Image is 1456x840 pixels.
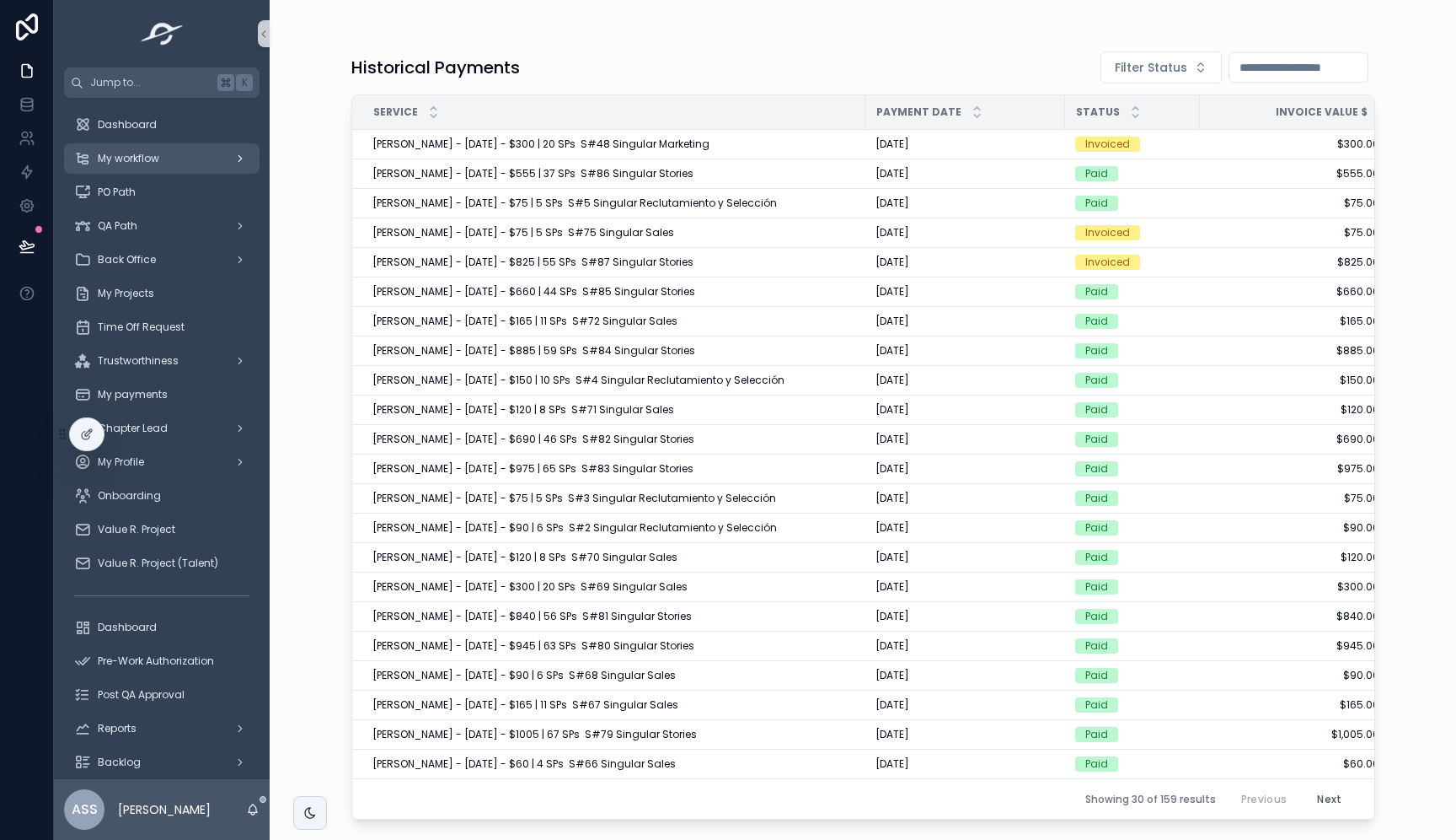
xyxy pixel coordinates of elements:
a: [DATE] [875,580,1055,594]
a: [DATE] [875,256,1055,269]
a: My Projects [64,278,260,309]
a: Paid [1075,491,1190,506]
a: [DATE] [875,226,1055,240]
a: Value R. Project [64,514,260,545]
a: $75.00 [1201,492,1379,505]
a: Pre-Work Authorization [64,646,260,676]
a: Time Off Request [64,312,260,342]
span: [PERSON_NAME] - [DATE] - $60 | 4 SPs S#66 Singular Sales [372,757,676,771]
a: [PERSON_NAME] - [DATE] - $975 | 65 SPs S#83 Singular Stories [372,462,855,476]
a: Value R. Project (Talent) [64,548,260,579]
a: $60.00 [1201,757,1379,771]
a: [PERSON_NAME] - [DATE] - $60 | 4 SPs S#66 Singular Sales [372,757,855,771]
span: $120.00 [1201,403,1379,417]
a: Paid [1075,638,1190,654]
span: [DATE] [875,580,909,594]
a: Paid [1075,284,1190,299]
span: Trustworthiness [98,354,179,368]
a: [PERSON_NAME] - [DATE] - $690 | 46 SPs S#82 Singular Stories [372,433,855,446]
span: Onboarding [98,489,161,503]
span: Status [1076,105,1120,119]
span: [DATE] [875,315,909,328]
button: Jump to...K [64,67,260,98]
a: Paid [1075,550,1190,565]
div: Paid [1085,402,1108,417]
a: $165.00 [1201,698,1379,712]
a: [DATE] [875,492,1055,505]
a: Paid [1075,697,1190,713]
a: [PERSON_NAME] - [DATE] - $945 | 63 SPs S#80 Singular Stories [372,639,855,653]
a: $825.00 [1201,256,1379,269]
a: Back Office [64,245,260,275]
span: My workflow [98,152,159,165]
span: $555.00 [1201,167,1379,180]
span: Backlog [98,756,141,769]
span: PO Path [98,186,136,199]
a: $75.00 [1201,197,1379,210]
a: [PERSON_NAME] - [DATE] - $840 | 56 SPs S#81 Singular Stories [372,610,855,623]
span: [PERSON_NAME] - [DATE] - $555 | 37 SPs S#86 Singular Stories [372,167,693,180]
a: Paid [1075,343,1190,358]
a: Reports [64,713,260,744]
a: [PERSON_NAME] - [DATE] - $825 | 55 SPs S#87 Singular Stories [372,256,855,269]
a: Chapter Lead [64,413,260,444]
a: [PERSON_NAME] - [DATE] - $75 | 5 SPs S#3 Singular Reclutamiento y Selección [372,492,855,505]
span: Showing 30 of 159 results [1085,793,1216,806]
div: Paid [1085,638,1108,654]
a: $945.00 [1201,639,1379,653]
span: [PERSON_NAME] - [DATE] - $300 | 20 SPs S#69 Singular Sales [372,580,688,594]
a: Paid [1075,461,1190,477]
span: $165.00 [1201,315,1379,328]
a: [DATE] [875,639,1055,653]
a: Paid [1075,402,1190,417]
div: scrollable content [54,98,270,779]
div: Paid [1085,491,1108,506]
div: Paid [1085,196,1108,211]
a: $975.00 [1201,462,1379,476]
a: [DATE] [875,197,1055,210]
span: [PERSON_NAME] - [DATE] - $120 | 8 SPs S#71 Singular Sales [372,403,674,417]
a: [PERSON_NAME] - [DATE] - $300 | 20 SPs S#48 Singular Marketing [372,137,855,151]
a: Paid [1075,668,1190,683]
span: [PERSON_NAME] - [DATE] - $150 | 10 SPs S#4 Singular Reclutamiento y Selección [372,374,784,387]
a: [PERSON_NAME] - [DATE] - $165 | 11 SPs S#67 Singular Sales [372,698,855,712]
span: Filter Status [1115,59,1187,76]
span: [PERSON_NAME] - [DATE] - $1005 | 67 SPs S#79 Singular Stories [372,728,697,741]
span: [PERSON_NAME] - [DATE] - $690 | 46 SPs S#82 Singular Stories [372,433,694,446]
span: [DATE] [875,728,909,741]
a: $660.00 [1201,285,1379,299]
a: PO Path [64,177,260,207]
a: [PERSON_NAME] - [DATE] - $90 | 6 SPs S#2 Singular Reclutamiento y Selección [372,521,855,535]
a: QA Path [64,211,260,241]
span: Time Off Request [98,320,185,334]
a: Onboarding [64,481,260,511]
span: Payment Date [876,105,961,119]
a: [PERSON_NAME] - [DATE] - $75 | 5 SPs S#75 Singular Sales [372,226,855,240]
div: Paid [1085,520,1108,536]
a: Paid [1075,757,1190,772]
a: Dashboard [64,612,260,643]
span: [PERSON_NAME] - [DATE] - $300 | 20 SPs S#48 Singular Marketing [372,137,709,151]
span: [DATE] [875,137,909,151]
span: [DATE] [875,669,909,682]
span: [DATE] [875,226,909,240]
span: Dashboard [98,118,157,132]
a: [DATE] [875,669,1055,682]
span: [PERSON_NAME] - [DATE] - $75 | 5 SPs S#75 Singular Sales [372,226,674,240]
a: [PERSON_NAME] - [DATE] - $885 | 59 SPs S#84 Singular Stories [372,344,855,358]
span: [PERSON_NAME] - [DATE] - $825 | 55 SPs S#87 Singular Stories [372,256,693,269]
span: Service [373,105,418,119]
span: Chapter Lead [98,422,168,435]
div: Paid [1085,432,1108,447]
span: [DATE] [875,433,909,446]
span: [DATE] [875,698,909,712]
span: [DATE] [875,492,909,505]
span: [DATE] [875,167,909,180]
a: [PERSON_NAME] - [DATE] - $75 | 5 SPs S#5 Singular Reclutamiento y Selección [372,197,855,210]
a: Paid [1075,432,1190,447]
